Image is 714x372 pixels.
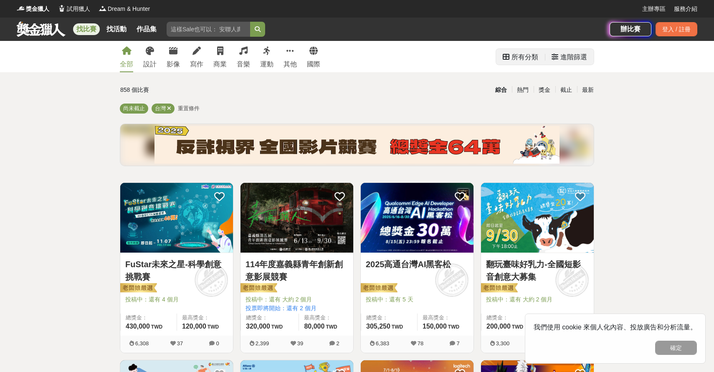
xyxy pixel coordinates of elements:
[376,340,390,347] span: 6,383
[479,283,518,294] img: 老闆娘嚴選
[126,323,150,330] span: 430,000
[534,83,555,97] div: 獎金
[120,59,133,69] div: 全部
[241,183,353,253] img: Cover Image
[208,324,219,330] span: TWD
[190,41,203,72] a: 寫作
[237,59,250,69] div: 音樂
[674,5,697,13] a: 服務介紹
[307,41,320,72] a: 國際
[155,105,166,111] span: 台灣
[143,41,157,72] a: 設計
[361,183,473,253] img: Cover Image
[26,5,49,13] span: 獎金獵人
[103,23,130,35] a: 找活動
[423,314,468,322] span: 最高獎金：
[284,41,297,72] a: 其他
[304,323,324,330] span: 80,000
[73,23,100,35] a: 找比賽
[133,23,160,35] a: 作品集
[336,340,339,347] span: 2
[246,323,270,330] span: 320,000
[486,258,589,283] a: 翻玩臺味好乳力-全國短影音創意大募集
[307,59,320,69] div: 國際
[120,83,278,97] div: 858 個比賽
[108,5,150,13] span: Dream & Hunter
[246,258,348,283] a: 114年度嘉義縣青年創新創意影展競賽
[246,314,294,322] span: 總獎金：
[418,340,423,347] span: 78
[239,283,277,294] img: 老闆娘嚴選
[260,59,273,69] div: 運動
[125,295,228,304] span: 投稿中：還有 4 個月
[58,4,66,13] img: Logo
[17,4,25,13] img: Logo
[534,324,697,331] span: 我們使用 cookie 來個人化內容、投放廣告和分析流量。
[577,83,599,97] div: 最新
[366,323,390,330] span: 305,250
[423,323,447,330] span: 150,000
[256,340,269,347] span: 2,399
[99,5,150,13] a: LogoDream & Hunter
[119,283,157,294] img: 老闆娘嚴選
[511,49,538,66] div: 所有分類
[154,126,560,164] img: b4b43df0-ce9d-4ec9-9998-1f8643ec197e.png
[490,83,512,97] div: 綜合
[359,283,398,294] img: 老闆娘嚴選
[486,314,534,322] span: 總獎金：
[496,340,510,347] span: 3,300
[297,340,303,347] span: 39
[486,295,589,304] span: 投稿中：還有 大約 2 個月
[120,183,233,253] img: Cover Image
[167,22,250,37] input: 這樣Sale也可以： 安聯人壽創意銷售法募集
[456,340,459,347] span: 7
[271,324,283,330] span: TWD
[167,59,180,69] div: 影像
[642,5,666,13] a: 主辦專區
[182,323,206,330] span: 120,000
[326,324,337,330] span: TWD
[151,324,162,330] span: TWD
[304,314,348,322] span: 最高獎金：
[512,324,523,330] span: TWD
[182,314,228,322] span: 最高獎金：
[246,295,348,304] span: 投稿中：還有 大約 2 個月
[392,324,403,330] span: TWD
[610,22,651,36] a: 辦比賽
[237,41,250,72] a: 音樂
[213,41,227,72] a: 商業
[67,5,90,13] span: 試用獵人
[366,295,468,304] span: 投稿中：還有 5 天
[560,49,587,66] div: 進階篩選
[216,340,219,347] span: 0
[143,59,157,69] div: 設計
[135,340,149,347] span: 6,308
[555,83,577,97] div: 截止
[366,258,468,271] a: 2025高通台灣AI黑客松
[167,41,180,72] a: 影像
[481,183,594,253] img: Cover Image
[177,340,183,347] span: 37
[655,341,697,355] button: 確定
[17,5,49,13] a: Logo獎金獵人
[448,324,459,330] span: TWD
[486,323,511,330] span: 200,000
[260,41,273,72] a: 運動
[123,105,145,111] span: 尚未截止
[58,5,90,13] a: Logo試用獵人
[284,59,297,69] div: 其他
[120,41,133,72] a: 全部
[656,22,697,36] div: 登入 / 註冊
[246,304,348,313] span: 投票即將開始：還有 2 個月
[213,59,227,69] div: 商業
[512,83,534,97] div: 熱門
[125,258,228,283] a: FuStar未來之星-科學創意挑戰賽
[366,314,412,322] span: 總獎金：
[126,314,172,322] span: 總獎金：
[190,59,203,69] div: 寫作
